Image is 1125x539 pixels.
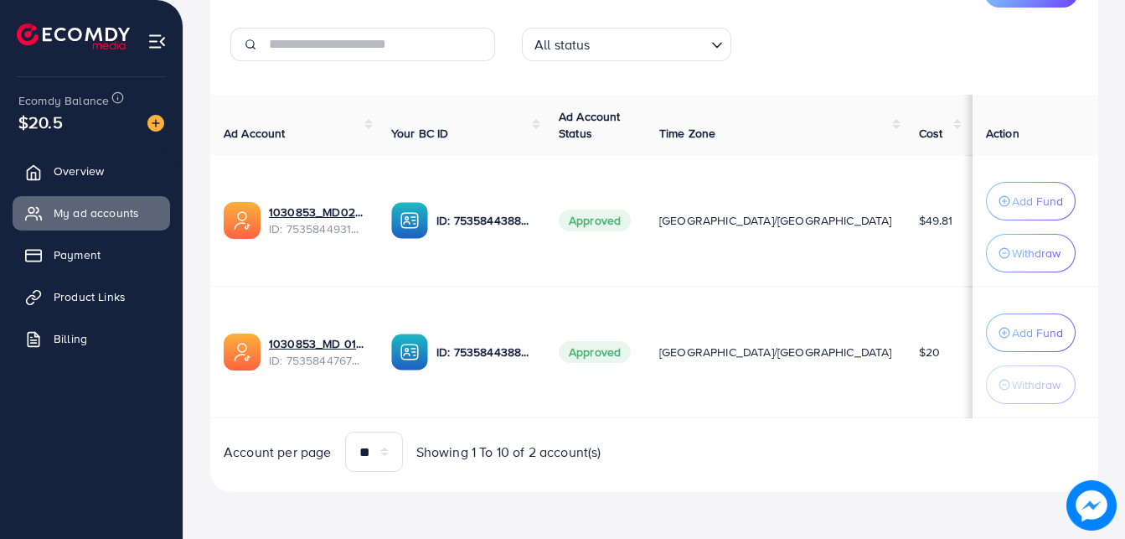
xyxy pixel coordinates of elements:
[659,344,892,360] span: [GEOGRAPHIC_DATA]/[GEOGRAPHIC_DATA]
[986,365,1076,404] button: Withdraw
[224,334,261,371] img: ic-ads-acc.e4c84228.svg
[522,28,731,61] div: Search for option
[531,33,594,57] span: All status
[147,32,167,51] img: menu
[18,92,109,109] span: Ecomdy Balance
[54,246,101,263] span: Payment
[1012,243,1060,263] p: Withdraw
[54,288,126,305] span: Product Links
[391,334,428,371] img: ic-ba-acc.ded83a64.svg
[986,234,1076,272] button: Withdraw
[596,29,704,57] input: Search for option
[559,210,631,231] span: Approved
[269,335,364,352] a: 1030853_MD 01_1754575610392
[54,163,104,179] span: Overview
[54,205,139,221] span: My ad accounts
[986,314,1076,352] button: Add Fund
[17,23,130,49] img: logo
[269,352,364,369] span: ID: 7535844767755288593
[269,335,364,370] div: <span class='underline'>1030853_MD 01_1754575610392</span></br>7535844767755288593
[54,330,87,347] span: Billing
[919,344,940,360] span: $20
[224,443,332,462] span: Account per page
[986,182,1076,220] button: Add Fund
[1070,484,1114,528] img: image
[416,443,601,462] span: Showing 1 To 10 of 2 account(s)
[1012,191,1063,211] p: Add Fund
[391,125,449,142] span: Your BC ID
[986,125,1019,142] span: Action
[659,125,715,142] span: Time Zone
[13,280,170,314] a: Product Links
[919,125,943,142] span: Cost
[18,110,63,134] span: $20.5
[391,202,428,239] img: ic-ba-acc.ded83a64.svg
[1012,375,1060,395] p: Withdraw
[269,204,364,220] a: 1030853_MD02_1754575646032
[224,125,286,142] span: Ad Account
[1012,323,1063,343] p: Add Fund
[919,212,953,229] span: $49.81
[436,342,532,362] p: ID: 7535844388979851265
[13,238,170,272] a: Payment
[436,210,532,231] p: ID: 7535844388979851265
[13,196,170,230] a: My ad accounts
[559,108,621,142] span: Ad Account Status
[269,220,364,237] span: ID: 7535844931919904769
[269,204,364,238] div: <span class='underline'>1030853_MD02_1754575646032</span></br>7535844931919904769
[224,202,261,239] img: ic-ads-acc.e4c84228.svg
[147,115,164,132] img: image
[13,322,170,355] a: Billing
[13,154,170,188] a: Overview
[659,212,892,229] span: [GEOGRAPHIC_DATA]/[GEOGRAPHIC_DATA]
[559,341,631,363] span: Approved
